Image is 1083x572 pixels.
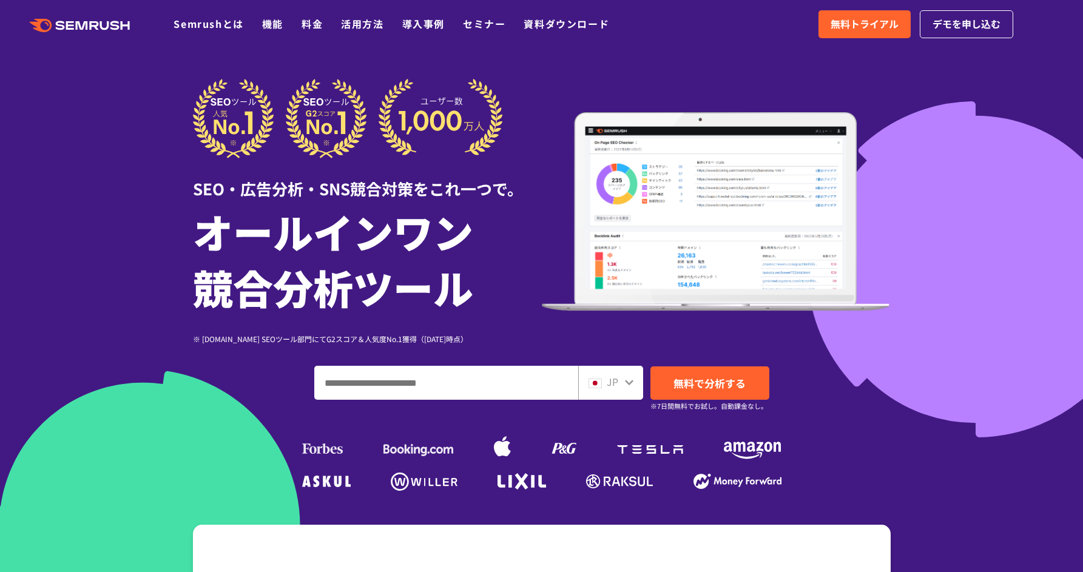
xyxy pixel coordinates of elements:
span: 無料で分析する [673,375,746,391]
a: Semrushとは [174,16,243,31]
a: 資料ダウンロード [524,16,609,31]
div: ※ [DOMAIN_NAME] SEOツール部門にてG2スコア＆人気度No.1獲得（[DATE]時点） [193,333,542,345]
a: 機能 [262,16,283,31]
a: デモを申し込む [920,10,1013,38]
a: 活用方法 [341,16,383,31]
span: JP [607,374,618,389]
h1: オールインワン 競合分析ツール [193,203,542,315]
a: 料金 [302,16,323,31]
div: SEO・広告分析・SNS競合対策をこれ一つで。 [193,158,542,200]
a: セミナー [463,16,505,31]
a: 導入事例 [402,16,445,31]
small: ※7日間無料でお試し。自動課金なし。 [650,400,768,412]
a: 無料で分析する [650,366,769,400]
a: 無料トライアル [818,10,911,38]
span: デモを申し込む [933,16,1000,32]
span: 無料トライアル [831,16,899,32]
input: ドメイン、キーワードまたはURLを入力してください [315,366,578,399]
